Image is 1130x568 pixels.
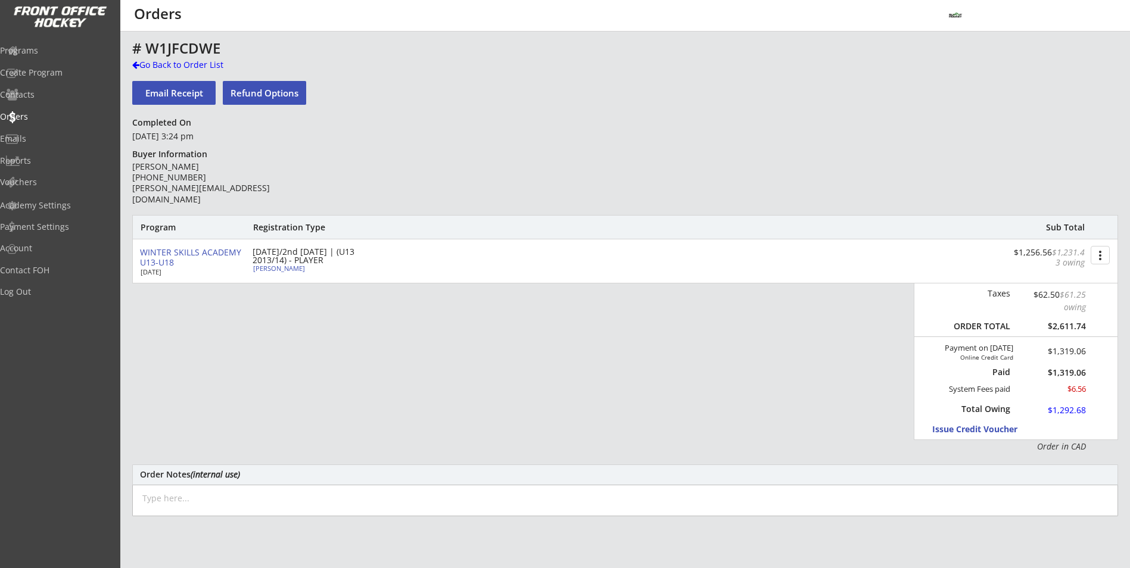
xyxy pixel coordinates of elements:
button: Email Receipt [132,81,216,105]
div: Sub Total [1033,222,1085,233]
div: [DATE] 3:24 pm [132,130,304,142]
div: Program [141,222,205,233]
div: $62.50 [1019,288,1086,313]
div: $1,256.56 [1011,248,1085,268]
div: [DATE]/2nd [DATE] | (U13 2013/14) - PLAYER [253,248,390,264]
div: Online Credit Card [946,354,1013,361]
button: more_vert [1091,246,1110,264]
font: $1,231.43 owing [1052,246,1085,268]
div: Order in CAD [948,441,1086,452]
div: Buyer Information [132,149,213,160]
div: Taxes [948,288,1010,299]
div: $1,319.06 [1019,369,1086,377]
div: Completed On [132,117,197,128]
div: $1,319.06 [1029,347,1086,355]
div: System Fees paid [938,384,1010,394]
font: $61.25 owing [1060,289,1088,313]
div: Paid [955,367,1010,377]
div: Payment on [DATE] [919,344,1013,353]
div: ORDER TOTAL [948,321,1010,332]
div: # W1JFCDWE [132,41,703,55]
em: (internal use) [191,469,240,480]
div: $2,611.74 [1019,321,1086,332]
div: Order Notes [140,470,1110,479]
div: $6.56 [1019,384,1086,394]
div: Registration Type [253,222,390,233]
div: [PERSON_NAME] [PHONE_NUMBER] [PERSON_NAME][EMAIL_ADDRESS][DOMAIN_NAME] [132,161,304,205]
div: [DATE] [141,269,236,275]
div: [PERSON_NAME] [253,265,386,271]
div: Total Owing [955,404,1010,414]
button: Refund Options [223,81,306,105]
div: WINTER SKILLS ACADEMY U13-U18 [140,248,243,268]
button: Issue Credit Voucher [932,422,1042,438]
div: Go Back to Order List [132,59,255,71]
